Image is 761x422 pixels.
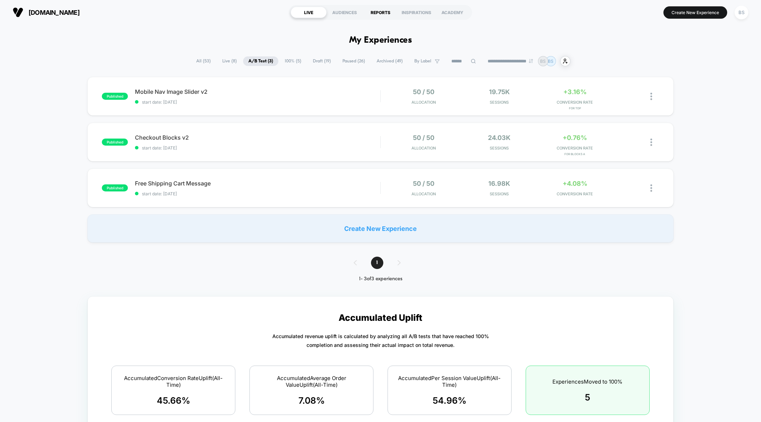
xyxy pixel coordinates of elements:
[135,191,380,196] span: start date: [DATE]
[413,134,434,141] span: 50 / 50
[433,395,466,406] span: 54.96 %
[217,56,242,66] span: Live ( 8 )
[540,59,546,64] p: BS
[732,5,750,20] button: BS
[539,100,611,105] span: CONVERSION RATE
[463,191,535,196] span: Sessions
[339,312,422,323] p: Accumulated Uplift
[488,134,511,141] span: 24.03k
[539,152,611,156] span: for Blocks A
[259,375,364,388] span: Accumulated Average Order Value Uplift (All-Time)
[413,88,434,96] span: 50 / 50
[371,257,383,269] span: 1
[563,134,587,141] span: +0.76%
[308,56,336,66] span: Draft ( 19 )
[349,35,412,45] h1: My Experiences
[135,180,380,187] span: Free Shipping Cart Message
[463,146,535,151] span: Sessions
[327,7,363,18] div: AUDIENCES
[371,56,408,66] span: Archived ( 49 )
[412,100,436,105] span: Allocation
[102,139,128,146] span: published
[563,180,587,187] span: +4.08%
[157,395,190,406] span: 45.66 %
[337,56,370,66] span: Paused ( 26 )
[663,6,727,19] button: Create New Experience
[291,7,327,18] div: LIVE
[135,99,380,105] span: start date: [DATE]
[539,191,611,196] span: CONVERSION RATE
[434,7,470,18] div: ACADEMY
[272,332,489,349] p: Accumulated revenue uplift is calculated by analyzing all A/B tests that have reached 100% comple...
[135,88,380,95] span: Mobile Nav Image Slider v2
[102,184,128,191] span: published
[414,59,431,64] span: By Label
[397,375,502,388] span: Accumulated Per Session Value Uplift (All-Time)
[243,56,278,66] span: A/B Test ( 3 )
[135,145,380,151] span: start date: [DATE]
[463,100,535,105] span: Sessions
[548,59,553,64] p: BS
[539,146,611,151] span: CONVERSION RATE
[412,146,436,151] span: Allocation
[552,378,623,385] span: Experiences Moved to 100%
[120,375,226,388] span: Accumulated Conversion Rate Uplift (All-Time)
[191,56,216,66] span: All ( 53 )
[529,59,533,63] img: end
[413,180,434,187] span: 50 / 50
[298,395,325,406] span: 7.08 %
[489,88,510,96] span: 19.75k
[563,88,587,96] span: +3.16%
[650,139,652,146] img: close
[412,191,436,196] span: Allocation
[650,184,652,192] img: close
[650,93,652,100] img: close
[347,276,415,282] div: 1 - 3 of 3 experiences
[102,93,128,100] span: published
[135,134,380,141] span: Checkout Blocks v2
[29,9,80,16] span: [DOMAIN_NAME]
[11,7,82,18] button: [DOMAIN_NAME]
[398,7,434,18] div: INSPIRATIONS
[735,6,748,19] div: BS
[488,180,510,187] span: 16.98k
[87,214,673,243] div: Create New Experience
[279,56,307,66] span: 100% ( 5 )
[539,106,611,110] span: for Top
[585,392,590,403] span: 5
[13,7,23,18] img: Visually logo
[363,7,398,18] div: REPORTS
